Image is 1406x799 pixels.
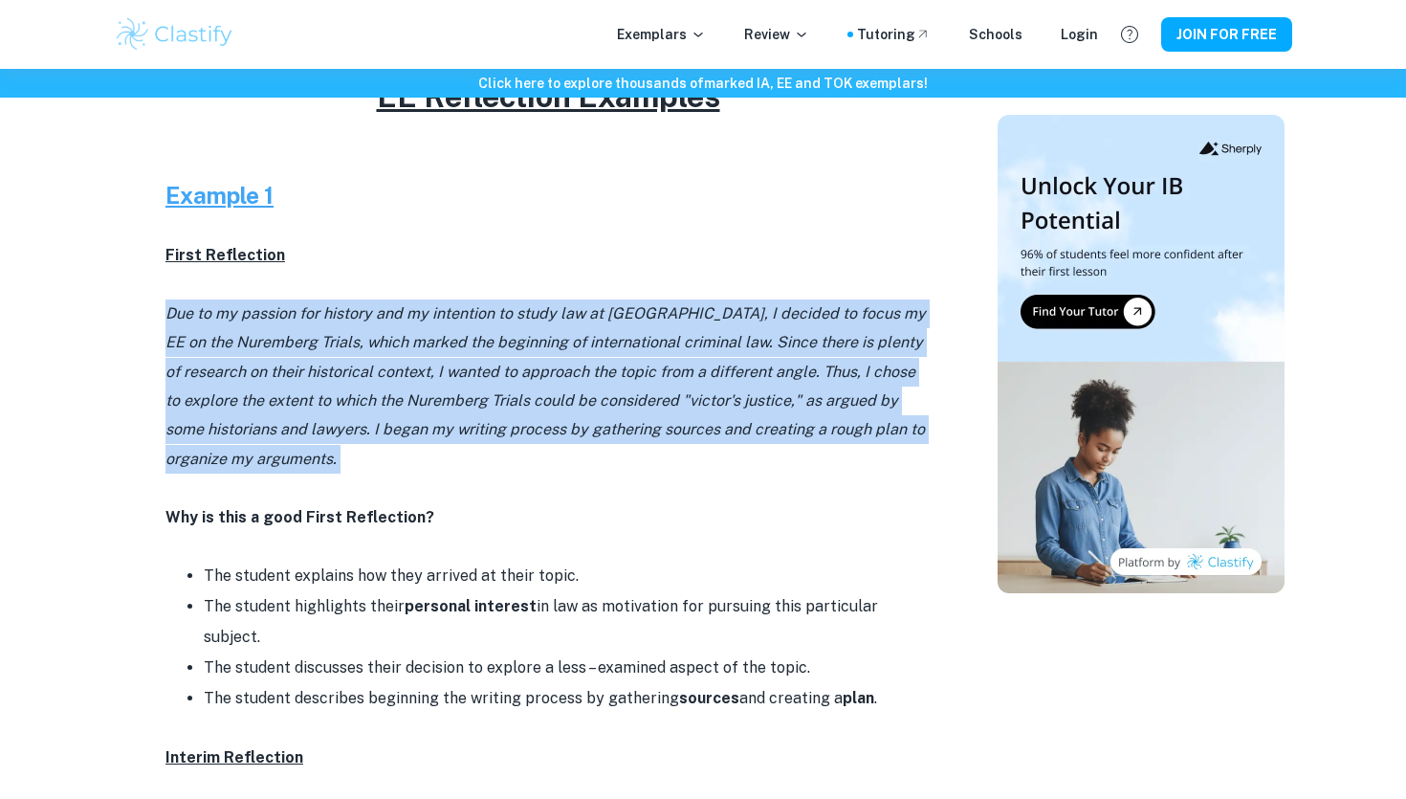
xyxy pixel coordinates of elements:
p: Exemplars [617,24,706,45]
button: Help and Feedback [1113,18,1146,51]
li: The student explains how they arrived at their topic. [204,561,931,591]
h6: Click here to explore thousands of marked IA, EE and TOK exemplars ! [4,73,1402,94]
u: First Reflection [165,246,285,264]
li: The student describes beginning the writing process by gathering and creating a . [204,683,931,714]
strong: personal interest [405,597,537,615]
u: Example 1 [165,182,274,209]
i: Due to my passion for history and my intention to study law at [GEOGRAPHIC_DATA], I decided to fo... [165,304,926,468]
a: Schools [969,24,1022,45]
li: The student discusses their decision to explore a less – examined aspect of the topic. [204,653,931,683]
img: Thumbnail [998,115,1285,593]
u: Interim Reflection [165,748,303,766]
img: Clastify logo [114,15,235,54]
strong: Why is this a good First Reflection? [165,508,434,526]
p: Review [744,24,809,45]
a: Tutoring [857,24,931,45]
u: EE Reflection Examples [377,78,720,114]
li: The student highlights their in law as motivation for pursuing this particular subject. [204,591,931,653]
strong: sources [679,689,739,707]
button: JOIN FOR FREE [1161,17,1292,52]
strong: plan [843,689,874,707]
a: Login [1061,24,1098,45]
